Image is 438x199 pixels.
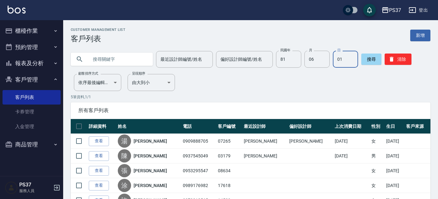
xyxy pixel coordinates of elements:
button: 搜尋 [361,54,381,65]
th: 電話 [181,119,216,134]
div: PS37 [389,6,401,14]
td: 女 [370,178,385,193]
label: 顧客排序方式 [78,71,98,76]
td: 0953295547 [181,163,216,178]
a: 新增 [410,30,430,41]
td: [DATE] [385,149,405,163]
button: 登出 [406,4,430,16]
td: [DATE] [385,163,405,178]
td: 07265 [216,134,242,149]
label: 月 [309,48,312,53]
a: 查看 [89,181,109,190]
td: [DATE] [385,178,405,193]
div: 涂 [118,179,131,192]
td: [DATE] [333,149,370,163]
a: [PERSON_NAME] [134,153,167,159]
a: [PERSON_NAME] [134,168,167,174]
a: [PERSON_NAME] [134,138,167,144]
h2: Customer Management List [71,28,125,32]
button: 清除 [385,54,411,65]
h3: 客戶列表 [71,34,125,43]
td: 女 [370,163,385,178]
button: PS37 [379,4,404,17]
input: 搜尋關鍵字 [88,51,148,68]
button: 客戶管理 [3,71,61,88]
img: Person [5,181,18,194]
p: 5 筆資料, 1 / 1 [71,94,430,100]
a: 入金管理 [3,119,61,134]
div: 湯 [118,134,131,148]
th: 最近設計師 [242,119,288,134]
td: 0937545049 [181,149,216,163]
th: 上次消費日期 [333,119,370,134]
td: [PERSON_NAME] [288,134,333,149]
button: 報表及分析 [3,55,61,71]
div: 由大到小 [128,74,175,91]
p: 服務人員 [19,188,51,194]
a: 查看 [89,136,109,146]
td: [DATE] [385,134,405,149]
th: 性別 [370,119,385,134]
h5: PS37 [19,182,51,188]
a: 客戶列表 [3,90,61,105]
th: 客戶來源 [405,119,430,134]
div: 張 [118,164,131,177]
div: 陳 [118,149,131,162]
td: 0989176982 [181,178,216,193]
label: 民國年 [280,48,290,53]
div: 依序最後編輯時間 [74,74,121,91]
a: 查看 [89,151,109,161]
th: 生日 [385,119,405,134]
img: Logo [8,6,26,14]
td: 03179 [216,149,242,163]
td: [PERSON_NAME] [242,134,288,149]
th: 偏好設計師 [288,119,333,134]
th: 客戶編號 [216,119,242,134]
button: 預約管理 [3,39,61,55]
th: 詳細資料 [87,119,116,134]
th: 姓名 [116,119,181,134]
td: [PERSON_NAME] [242,149,288,163]
a: 查看 [89,166,109,176]
td: 0909888705 [181,134,216,149]
td: [DATE] [333,134,370,149]
button: 櫃檯作業 [3,23,61,39]
a: [PERSON_NAME] [134,182,167,189]
td: 08634 [216,163,242,178]
td: 女 [370,134,385,149]
td: 17618 [216,178,242,193]
label: 呈現順序 [132,71,145,76]
span: 所有客戶列表 [78,107,423,114]
button: 商品管理 [3,136,61,153]
a: 卡券管理 [3,105,61,119]
label: 日 [337,48,340,53]
button: save [363,4,376,16]
td: 男 [370,149,385,163]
